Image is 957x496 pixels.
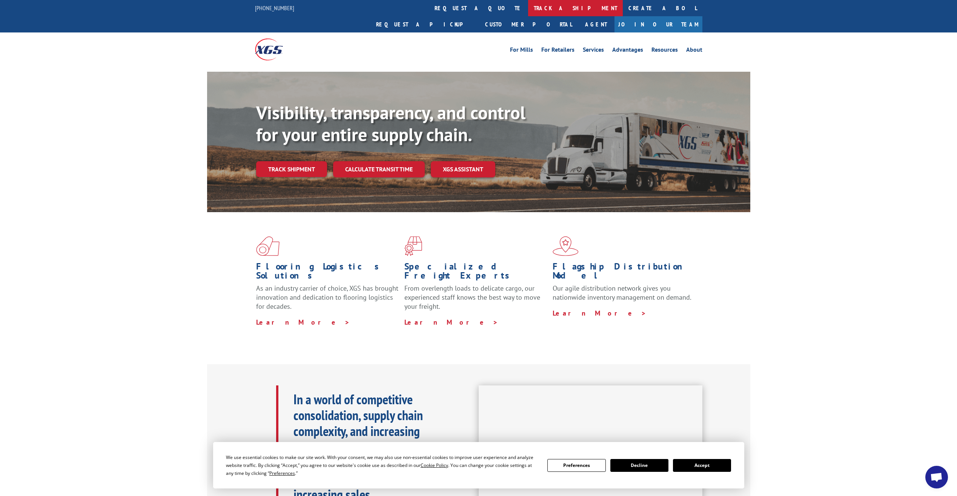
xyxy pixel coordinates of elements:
[256,284,398,311] span: As an industry carrier of choice, XGS has brought innovation and dedication to flooring logistics...
[651,47,678,55] a: Resources
[404,262,547,284] h1: Specialized Freight Experts
[421,462,448,468] span: Cookie Policy
[213,442,744,488] div: Cookie Consent Prompt
[510,47,533,55] a: For Mills
[610,459,668,472] button: Decline
[925,466,948,488] div: Open chat
[553,284,691,302] span: Our agile distribution network gives you nationwide inventory management on demand.
[541,47,575,55] a: For Retailers
[226,453,538,477] div: We use essential cookies to make our site work. With your consent, we may also use non-essential ...
[431,161,495,177] a: XGS ASSISTANT
[333,161,425,177] a: Calculate transit time
[404,318,498,327] a: Learn More >
[256,318,350,327] a: Learn More >
[547,459,605,472] button: Preferences
[553,309,647,317] a: Learn More >
[553,236,579,256] img: xgs-icon-flagship-distribution-model-red
[256,101,525,146] b: Visibility, transparency, and control for your entire supply chain.
[583,47,604,55] a: Services
[256,236,280,256] img: xgs-icon-total-supply-chain-intelligence-red
[255,4,294,12] a: [PHONE_NUMBER]
[479,16,578,32] a: Customer Portal
[256,161,327,177] a: Track shipment
[256,262,399,284] h1: Flooring Logistics Solutions
[404,284,547,317] p: From overlength loads to delicate cargo, our experienced staff knows the best way to move your fr...
[553,262,695,284] h1: Flagship Distribution Model
[370,16,479,32] a: Request a pickup
[269,470,295,476] span: Preferences
[614,16,702,32] a: Join Our Team
[673,459,731,472] button: Accept
[686,47,702,55] a: About
[612,47,643,55] a: Advantages
[578,16,614,32] a: Agent
[404,236,422,256] img: xgs-icon-focused-on-flooring-red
